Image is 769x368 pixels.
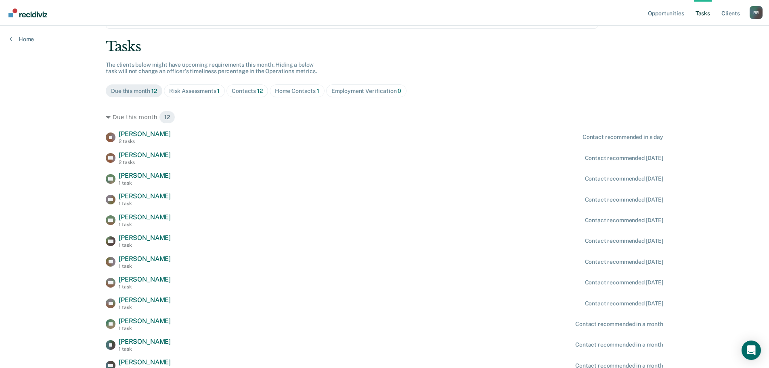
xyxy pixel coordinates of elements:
span: [PERSON_NAME] [119,255,171,263]
div: Contact recommended [DATE] [585,196,663,203]
div: Contact recommended [DATE] [585,300,663,307]
div: Contact recommended in a month [575,341,663,348]
div: 2 tasks [119,160,171,165]
span: 1 [317,88,319,94]
div: 1 task [119,201,171,206]
span: [PERSON_NAME] [119,358,171,366]
span: [PERSON_NAME] [119,151,171,159]
div: Contact recommended [DATE] [585,155,663,162]
div: Tasks [106,38,663,55]
div: 1 task [119,346,171,352]
div: Open Intercom Messenger [742,341,761,360]
div: 1 task [119,242,171,248]
div: Home Contacts [275,88,319,95]
span: [PERSON_NAME] [119,338,171,345]
div: 1 task [119,180,171,186]
div: Contact recommended [DATE] [585,217,663,224]
a: Home [10,36,34,43]
div: Contacts [232,88,263,95]
span: [PERSON_NAME] [119,275,171,283]
div: Employment Verification [331,88,402,95]
div: Due this month [111,88,157,95]
div: 1 task [119,305,171,310]
div: 1 task [119,326,171,331]
span: 12 [159,111,175,124]
img: Recidiviz [8,8,47,17]
div: Risk Assessments [169,88,220,95]
span: [PERSON_NAME] [119,213,171,221]
span: The clients below might have upcoming requirements this month. Hiding a below task will not chang... [106,61,317,75]
span: [PERSON_NAME] [119,234,171,242]
span: [PERSON_NAME] [119,192,171,200]
div: 1 task [119,222,171,227]
div: 2 tasks [119,139,171,144]
div: Contact recommended [DATE] [585,259,663,265]
div: 1 task [119,263,171,269]
div: Contact recommended [DATE] [585,279,663,286]
div: R R [750,6,763,19]
span: [PERSON_NAME] [119,296,171,304]
div: Due this month 12 [106,111,663,124]
span: [PERSON_NAME] [119,172,171,179]
div: Contact recommended [DATE] [585,238,663,244]
span: 12 [257,88,263,94]
button: Profile dropdown button [750,6,763,19]
div: Contact recommended [DATE] [585,175,663,182]
span: [PERSON_NAME] [119,317,171,325]
span: 0 [398,88,401,94]
div: Contact recommended in a day [583,134,663,141]
span: [PERSON_NAME] [119,130,171,138]
span: 1 [217,88,220,94]
span: 12 [151,88,157,94]
div: Contact recommended in a month [575,321,663,328]
div: 1 task [119,284,171,290]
